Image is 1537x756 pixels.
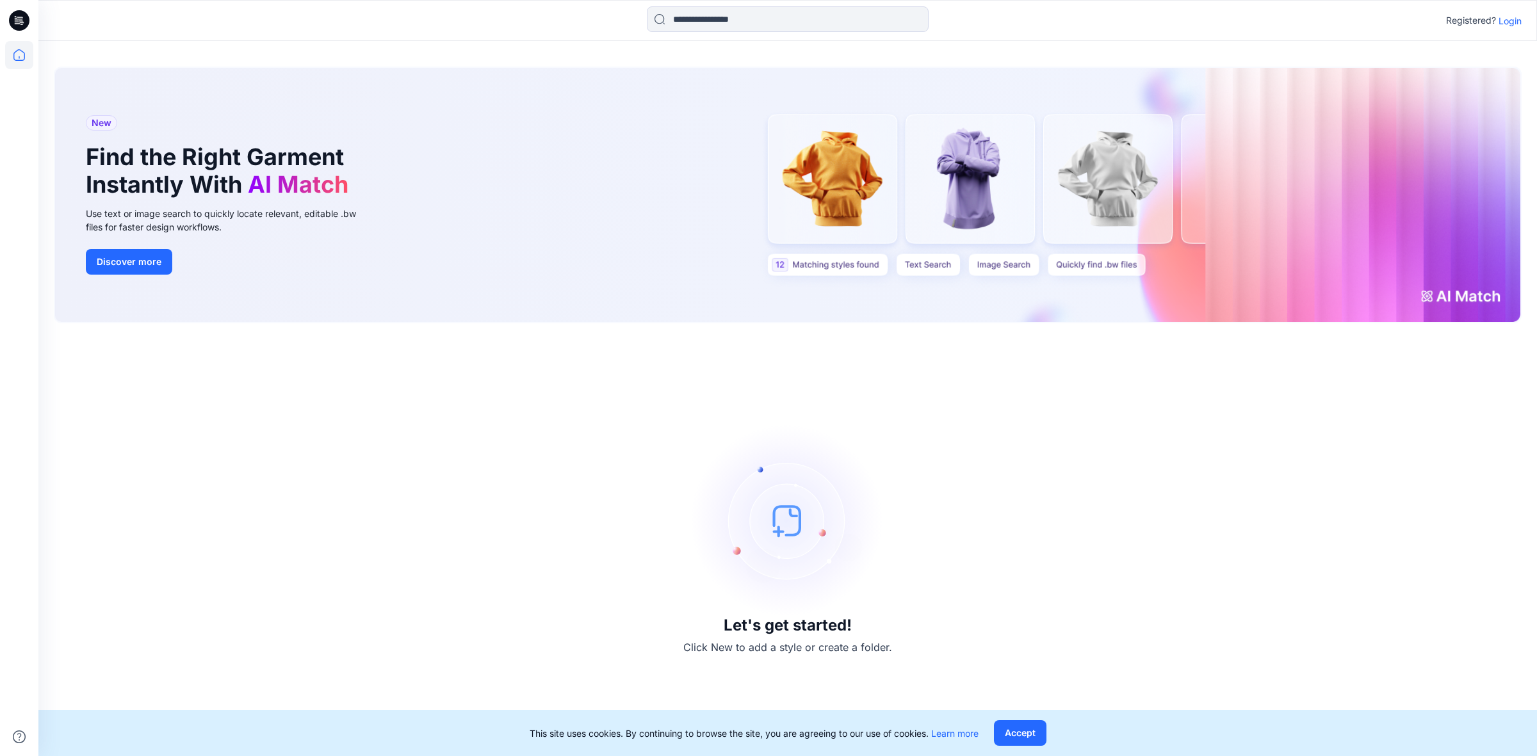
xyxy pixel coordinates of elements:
[86,249,172,275] button: Discover more
[692,424,884,616] img: empty-state-image.svg
[248,170,348,198] span: AI Match
[1499,14,1522,28] p: Login
[92,115,111,131] span: New
[994,720,1046,746] button: Accept
[1446,13,1496,28] p: Registered?
[724,616,852,634] h3: Let's get started!
[683,639,892,655] p: Click New to add a style or create a folder.
[530,727,979,740] p: This site uses cookies. By continuing to browse the site, you are agreeing to our use of cookies.
[86,143,355,198] h1: Find the Right Garment Instantly With
[931,728,979,739] a: Learn more
[86,207,374,234] div: Use text or image search to quickly locate relevant, editable .bw files for faster design workflows.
